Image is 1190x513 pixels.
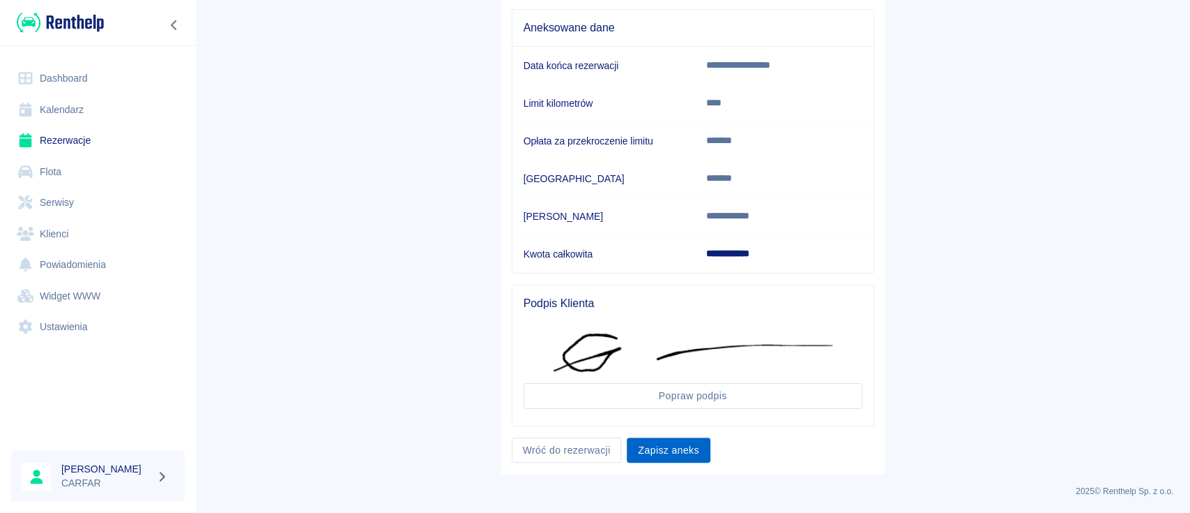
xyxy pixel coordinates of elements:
button: Popraw podpis [524,383,862,409]
a: Flota [11,156,185,188]
a: Dashboard [11,63,185,94]
a: Widget WWW [11,281,185,312]
span: Podpis Klienta [524,297,862,311]
img: Podpis [554,333,832,372]
img: Renthelp logo [17,11,104,34]
span: Aneksowane dane [524,21,862,35]
a: Kalendarz [11,94,185,126]
a: Powiadomienia [11,249,185,281]
button: Zwiń nawigację [164,16,185,34]
h6: Kwota całkowita [524,247,685,261]
h6: Limit kilometrów [524,96,685,110]
a: Serwisy [11,187,185,218]
h6: [GEOGRAPHIC_DATA] [524,172,685,186]
h6: Opłata za przekroczenie limitu [524,134,685,148]
a: Wróć do rezerwacji [512,438,622,463]
a: Ustawienia [11,311,185,343]
a: Rezerwacje [11,125,185,156]
button: Zapisz aneks [627,438,710,463]
p: 2025 © Renthelp Sp. z o.o. [212,485,1173,498]
h6: Data końca rezerwacji [524,59,685,73]
h6: [PERSON_NAME] [61,462,151,476]
a: Klienci [11,218,185,250]
p: CARFAR [61,476,151,491]
h6: [PERSON_NAME] [524,209,685,223]
a: Renthelp logo [11,11,104,34]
